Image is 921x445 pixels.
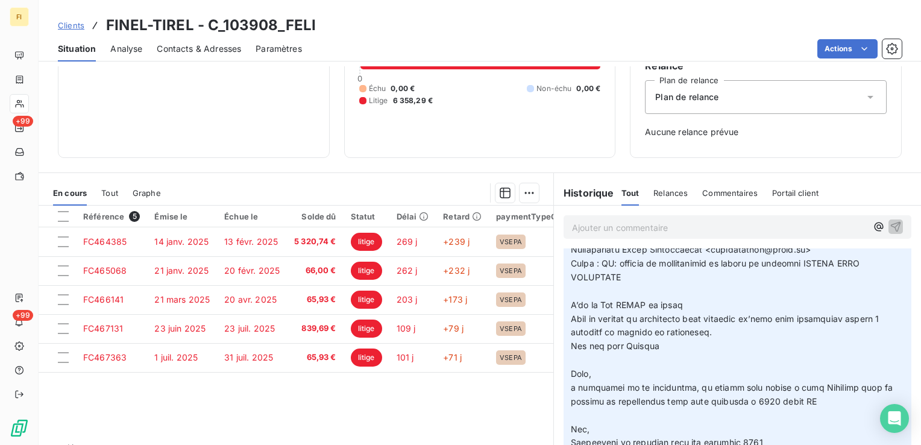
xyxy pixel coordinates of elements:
span: VSEPA [500,354,522,361]
span: 66,00 € [294,265,336,277]
div: Délai [397,212,429,221]
span: 269 j [397,236,418,247]
span: Non-échu [536,83,571,94]
span: 1 juil. 2025 [154,352,198,362]
div: paymentTypeCode [496,212,571,221]
span: Analyse [110,43,142,55]
span: 5 [129,211,140,222]
span: Clients [58,21,84,30]
span: litige [351,320,382,338]
span: Paramètres [256,43,302,55]
span: 20 avr. 2025 [224,294,277,305]
span: 20 févr. 2025 [224,265,280,276]
span: FC464385 [83,236,127,247]
span: En cours [53,188,87,198]
span: 31 juil. 2025 [224,352,273,362]
span: VSEPA [500,325,522,332]
span: 5 320,74 € [294,236,336,248]
a: Clients [58,19,84,31]
span: 65,93 € [294,352,336,364]
span: Portail client [772,188,819,198]
div: Référence [83,211,140,222]
span: 101 j [397,352,414,362]
span: litige [351,262,382,280]
span: 14 janv. 2025 [154,236,209,247]
img: Logo LeanPay [10,418,29,438]
span: FC467363 [83,352,127,362]
div: Retard [443,212,482,221]
span: FC466141 [83,294,124,305]
div: Échue le [224,212,280,221]
span: 65,93 € [294,294,336,306]
span: litige [351,349,382,367]
span: VSEPA [500,296,522,303]
button: Actions [817,39,878,58]
span: litige [351,233,382,251]
span: +79 j [443,323,464,333]
span: Échu [369,83,386,94]
span: Commentaires [702,188,758,198]
span: Contacts & Adresses [157,43,241,55]
span: VSEPA [500,238,522,245]
span: 23 juil. 2025 [224,323,275,333]
span: +71 j [443,352,462,362]
span: Situation [58,43,96,55]
span: 21 janv. 2025 [154,265,209,276]
span: 0,00 € [576,83,600,94]
span: +239 j [443,236,470,247]
span: 21 mars 2025 [154,294,210,305]
span: FC467131 [83,323,123,333]
span: +173 j [443,294,467,305]
span: 203 j [397,294,418,305]
div: Émise le [154,212,210,221]
span: Tout [101,188,118,198]
span: Plan de relance [655,91,718,103]
span: Aucune relance prévue [645,126,887,138]
div: Open Intercom Messenger [880,404,909,433]
span: 839,69 € [294,323,336,335]
span: Litige [369,95,388,106]
div: Statut [351,212,382,221]
span: 109 j [397,323,416,333]
span: 0 [357,74,362,83]
span: +99 [13,310,33,321]
span: 6 358,29 € [393,95,433,106]
span: 13 févr. 2025 [224,236,278,247]
span: 23 juin 2025 [154,323,206,333]
span: Relances [653,188,688,198]
span: Graphe [133,188,161,198]
span: VSEPA [500,267,522,274]
div: Solde dû [294,212,336,221]
span: +99 [13,116,33,127]
span: +232 j [443,265,470,276]
span: Tout [621,188,640,198]
div: FI [10,7,29,27]
h6: Historique [554,186,614,200]
span: litige [351,291,382,309]
span: FC465068 [83,265,127,276]
span: 262 j [397,265,418,276]
h3: FINEL-TIREL - C_103908_FELI [106,14,316,36]
span: 0,00 € [391,83,415,94]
